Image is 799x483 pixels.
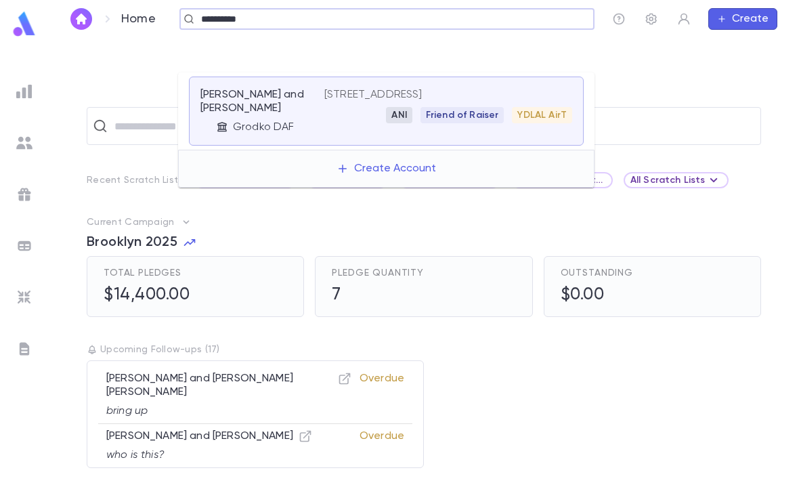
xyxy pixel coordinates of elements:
[106,404,351,418] p: bring up
[708,8,777,30] button: Create
[16,186,33,203] img: campaigns_grey.99e729a5f7ee94e3726e6486bddda8f1.svg
[104,285,190,306] h5: $14,400.00
[87,217,174,228] p: Current Campaign
[324,88,423,102] p: [STREET_ADDRESS]
[332,285,341,306] h5: 7
[11,11,38,37] img: logo
[73,14,89,24] img: home_white.a664292cf8c1dea59945f0da9f25487c.svg
[16,238,33,254] img: batches_grey.339ca447c9d9533ef1741baa751efc33.svg
[233,121,295,134] p: Grodko DAF
[87,344,761,355] p: Upcoming Follow-ups ( 17 )
[106,429,312,443] p: [PERSON_NAME] and [PERSON_NAME]
[16,83,33,100] img: reports_grey.c525e4749d1bce6a11f5fe2a8de1b229.svg
[332,268,424,278] span: Pledge Quantity
[630,172,722,188] div: All Scratch Lists
[87,175,183,186] p: Recent Scratch Lists
[87,234,177,251] span: Brooklyn 2025
[104,268,181,278] span: Total Pledges
[106,448,312,462] p: who is this?
[386,110,412,121] span: ANI
[200,88,308,115] p: [PERSON_NAME] and [PERSON_NAME]
[561,285,605,306] h5: $0.00
[16,135,33,151] img: students_grey.60c7aba0da46da39d6d829b817ac14fc.svg
[121,12,156,26] p: Home
[420,110,504,121] span: Friend of Raiser
[561,268,633,278] span: Outstanding
[16,341,33,357] img: letters_grey.7941b92b52307dd3b8a917253454ce1c.svg
[326,156,447,182] button: Create Account
[360,429,404,462] p: Overdue
[512,110,572,121] span: YDLAL AirT
[106,372,351,399] p: [PERSON_NAME] and [PERSON_NAME] [PERSON_NAME]
[624,172,729,188] div: All Scratch Lists
[360,372,404,418] p: Overdue
[16,289,33,306] img: imports_grey.530a8a0e642e233f2baf0ef88e8c9fcb.svg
